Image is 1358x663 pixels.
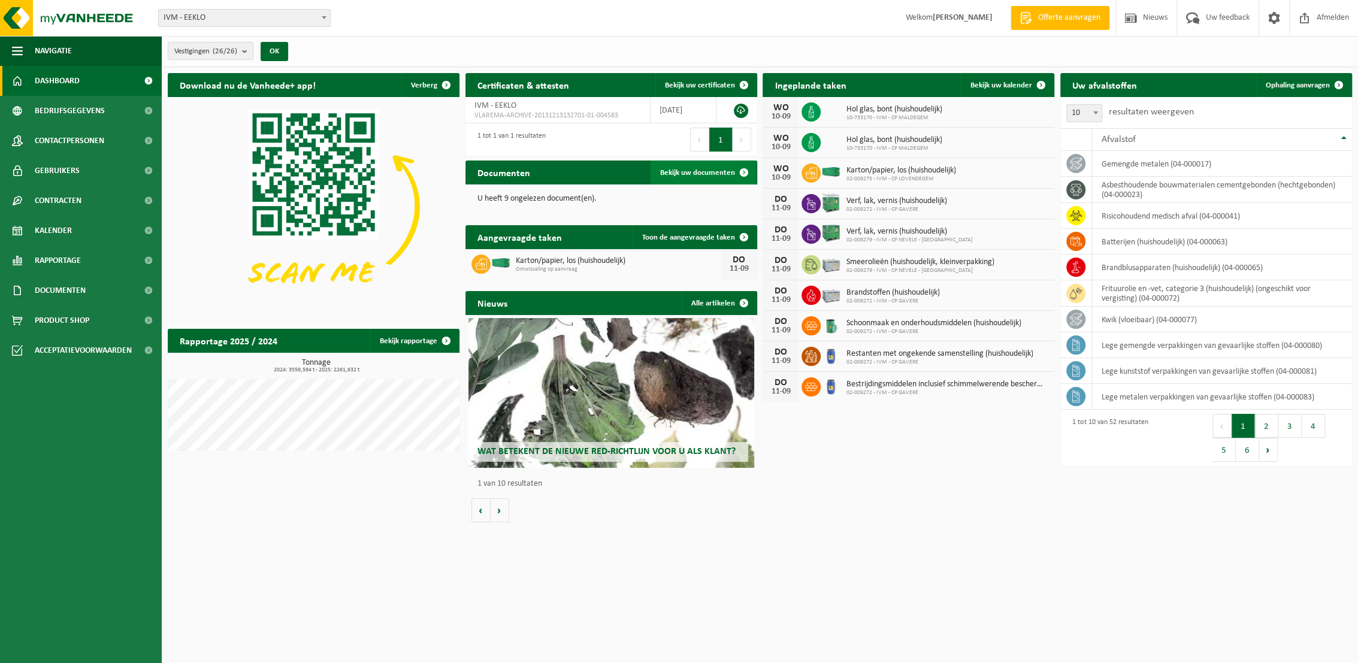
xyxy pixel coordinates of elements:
span: Product Shop [35,305,89,335]
span: Contracten [35,186,81,216]
h2: Uw afvalstoffen [1060,73,1148,96]
button: 3 [1278,414,1302,438]
h2: Ingeplande taken [763,73,858,96]
button: OK [261,42,288,61]
span: 02-009275 - IVM - CP LOVENDEGEM [846,175,955,183]
p: 1 van 10 resultaten [477,480,751,488]
span: 02-009272 - IVM - CP GAVERE [846,359,1033,366]
h3: Tonnage [174,359,459,373]
div: 10-09 [769,174,793,182]
span: Bekijk uw kalender [970,81,1032,89]
td: brandblusapparaten (huishoudelijk) (04-000065) [1092,255,1352,280]
label: resultaten weergeven [1108,107,1193,117]
button: Next [733,128,751,152]
td: risicohoudend medisch afval (04-000041) [1092,203,1352,229]
td: lege gemengde verpakkingen van gevaarlijke stoffen (04-000080) [1092,332,1352,358]
a: Bekijk uw certificaten [655,73,756,97]
span: 02-009279 - IVM - CP NEVELE - [GEOGRAPHIC_DATA] [846,267,994,274]
div: 11-09 [769,265,793,274]
span: Verf, lak, vernis (huishoudelijk) [846,227,972,237]
span: Hol glas, bont (huishoudelijk) [846,135,942,145]
div: 10-09 [769,113,793,121]
div: DO [769,286,793,296]
span: Afvalstof [1101,135,1135,144]
div: 11-09 [727,265,751,273]
button: Next [1259,438,1278,462]
td: gemengde metalen (04-000017) [1092,151,1352,177]
button: Verberg [401,73,458,97]
span: Bedrijfsgegevens [35,96,105,126]
h2: Rapportage 2025 / 2024 [168,329,289,352]
h2: Nieuws [465,291,519,314]
span: 02-009272 - IVM - CP GAVERE [846,328,1021,335]
p: U heeft 9 ongelezen document(en). [477,195,745,203]
img: PB-LB-0680-HPE-GY-11 [821,253,841,274]
div: DO [769,195,793,204]
span: Vestigingen [174,43,237,60]
span: Restanten met ongekende samenstelling (huishoudelijk) [846,349,1033,359]
td: frituurolie en -vet, categorie 3 (huishoudelijk) (ongeschikt voor vergisting) (04-000072) [1092,280,1352,307]
span: Brandstoffen (huishoudelijk) [846,288,939,298]
button: Previous [690,128,709,152]
button: 4 [1302,414,1325,438]
img: PB-OT-0120-HPE-00-02 [821,345,841,365]
img: HK-XC-40-GN-00 [821,166,841,177]
button: 1 [709,128,733,152]
h2: Download nu de Vanheede+ app! [168,73,328,96]
div: DO [769,317,793,326]
span: 10-733170 - IVM - CP MALDEGEM [846,145,942,152]
div: DO [769,256,793,265]
span: 02-009272 - IVM - CP GAVERE [846,206,946,213]
span: Kalender [35,216,72,246]
span: Bestrijdingsmiddelen inclusief schimmelwerende beschermingsmiddelen (huishoudeli... [846,380,1048,389]
span: Wat betekent de nieuwe RED-richtlijn voor u als klant? [477,447,736,456]
a: Alle artikelen [682,291,756,315]
img: HK-XC-40-GN-00 [491,258,511,268]
div: WO [769,134,793,143]
span: IVM - EEKLO [474,101,516,110]
span: Bekijk uw certificaten [665,81,735,89]
a: Bekijk rapportage [370,329,458,353]
td: batterijen (huishoudelijk) (04-000063) [1092,229,1352,255]
span: 2024: 3559,594 t - 2025: 2261,632 t [174,367,459,373]
span: Karton/papier, los (huishoudelijk) [846,166,955,175]
a: Bekijk uw documenten [651,161,756,184]
td: lege kunststof verpakkingen van gevaarlijke stoffen (04-000081) [1092,358,1352,384]
count: (26/26) [213,47,237,55]
h2: Aangevraagde taken [465,225,574,249]
div: WO [769,103,793,113]
span: Schoonmaak en onderhoudsmiddelen (huishoudelijk) [846,319,1021,328]
span: Toon de aangevraagde taken [642,234,735,241]
span: Dashboard [35,66,80,96]
div: 1 tot 10 van 52 resultaten [1066,413,1148,463]
span: Bekijk uw documenten [660,169,735,177]
div: DO [769,347,793,357]
div: DO [769,378,793,387]
div: DO [769,225,793,235]
span: 02-009272 - IVM - CP GAVERE [846,389,1048,396]
span: Ophaling aanvragen [1266,81,1330,89]
div: 11-09 [769,296,793,304]
div: 1 tot 1 van 1 resultaten [471,126,546,153]
span: 10 [1067,105,1102,122]
img: PB-OT-0200-MET-00-02 [821,314,841,335]
td: asbesthoudende bouwmaterialen cementgebonden (hechtgebonden) (04-000023) [1092,177,1352,203]
span: Hol glas, bont (huishoudelijk) [846,105,942,114]
h2: Documenten [465,161,542,184]
span: Verf, lak, vernis (huishoudelijk) [846,196,946,206]
span: 10-733170 - IVM - CP MALDEGEM [846,114,942,122]
span: Smeerolieën (huishoudelijk, kleinverpakking) [846,258,994,267]
button: Volgende [491,498,509,522]
button: 1 [1232,414,1255,438]
button: Vestigingen(26/26) [168,42,253,60]
h2: Certificaten & attesten [465,73,581,96]
button: 5 [1212,438,1236,462]
span: Rapportage [35,246,81,276]
a: Ophaling aanvragen [1256,73,1351,97]
span: Gebruikers [35,156,80,186]
span: 02-009279 - IVM - CP NEVELE - [GEOGRAPHIC_DATA] [846,237,972,244]
td: [DATE] [651,97,716,123]
span: Karton/papier, los (huishoudelijk) [516,256,721,266]
span: 10 [1066,104,1102,122]
img: PB-LB-0680-HPE-GY-11 [821,284,841,304]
